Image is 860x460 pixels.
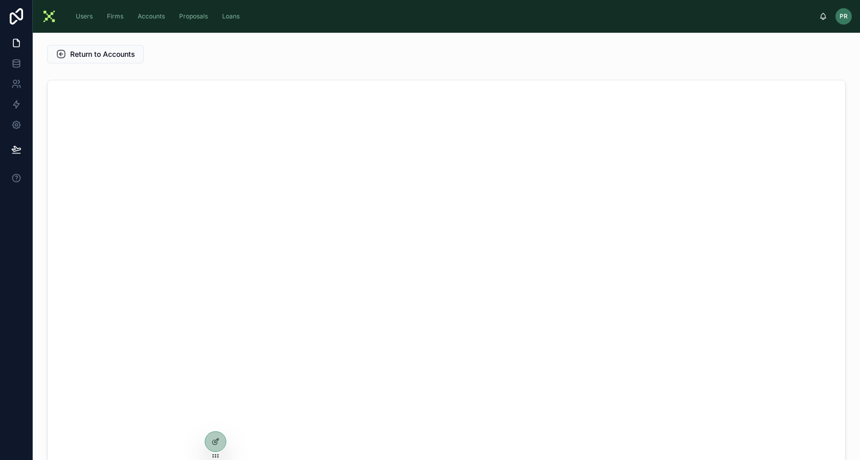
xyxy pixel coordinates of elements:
[76,12,93,20] span: Users
[222,12,240,20] span: Loans
[138,12,165,20] span: Accounts
[70,49,135,59] span: Return to Accounts
[47,45,144,63] button: Return to Accounts
[133,7,172,26] a: Accounts
[217,7,247,26] a: Loans
[174,7,215,26] a: Proposals
[41,8,57,25] img: App logo
[107,12,123,20] span: Firms
[102,7,131,26] a: Firms
[840,12,848,20] span: PR
[66,5,819,28] div: scrollable content
[179,12,208,20] span: Proposals
[71,7,100,26] a: Users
